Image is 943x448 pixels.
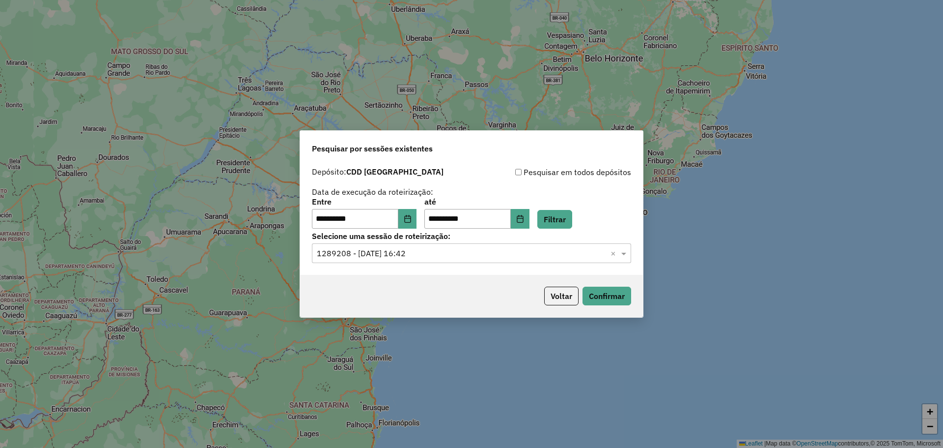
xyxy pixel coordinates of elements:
button: Choose Date [511,209,529,229]
label: Entre [312,196,416,208]
label: Selecione uma sessão de roteirização: [312,230,631,242]
button: Choose Date [398,209,417,229]
div: Pesquisar em todos depósitos [471,166,631,178]
label: Data de execução da roteirização: [312,186,433,198]
strong: CDD [GEOGRAPHIC_DATA] [346,167,444,177]
label: até [424,196,529,208]
label: Depósito: [312,166,444,178]
button: Confirmar [582,287,631,305]
button: Filtrar [537,210,572,229]
span: Clear all [610,247,619,259]
span: Pesquisar por sessões existentes [312,143,433,154]
button: Voltar [544,287,579,305]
